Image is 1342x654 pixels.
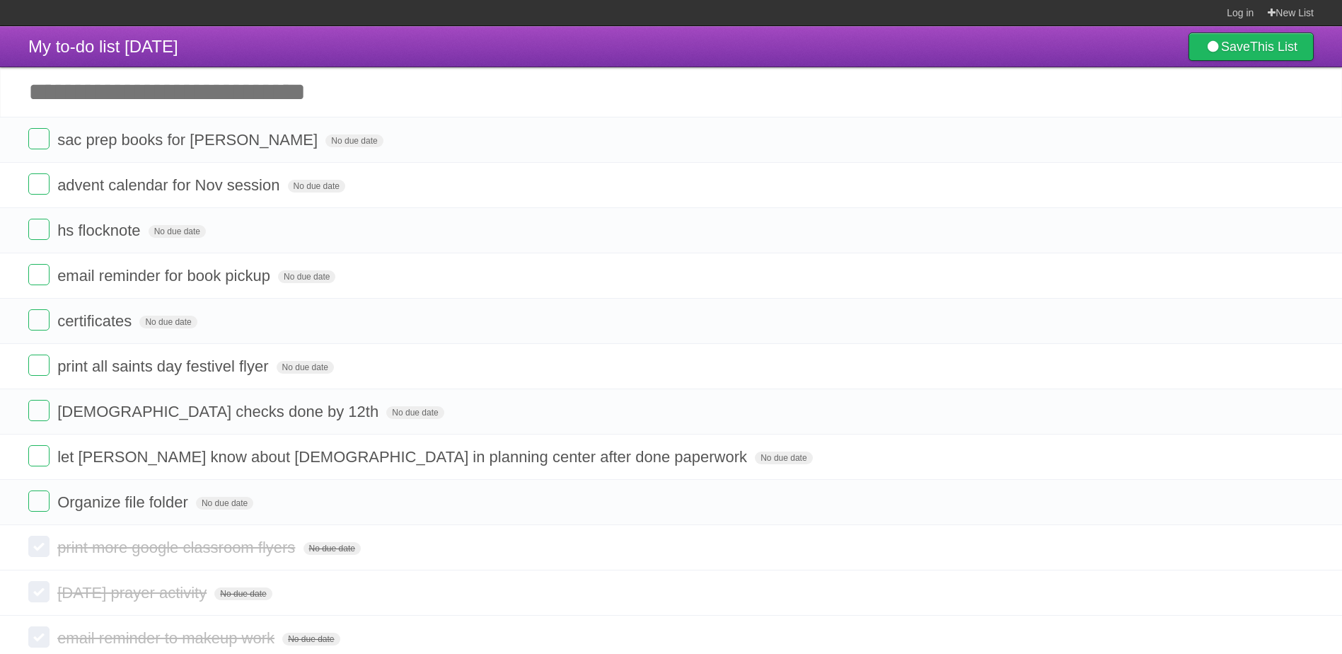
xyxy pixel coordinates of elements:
[277,361,334,374] span: No due date
[57,131,321,149] span: sac prep books for [PERSON_NAME]
[303,542,361,555] span: No due date
[57,584,210,602] span: [DATE] prayer activity
[57,222,144,239] span: hs flocknote
[28,536,50,557] label: Done
[282,633,340,646] span: No due date
[1250,40,1297,54] b: This List
[386,406,444,419] span: No due date
[214,587,272,600] span: No due date
[28,173,50,195] label: Done
[28,626,50,648] label: Done
[57,312,135,330] span: certificates
[57,403,382,420] span: [DEMOGRAPHIC_DATA] checks done by 12th
[57,357,272,375] span: print all saints day festivel flyer
[28,355,50,376] label: Done
[325,134,383,147] span: No due date
[28,445,50,466] label: Done
[278,270,335,283] span: No due date
[28,219,50,240] label: Done
[57,539,299,556] span: print more google classroom flyers
[28,37,178,56] span: My to-do list [DATE]
[149,225,206,238] span: No due date
[28,490,50,512] label: Done
[57,629,278,647] span: email reminder to makeup work
[28,581,50,602] label: Done
[28,309,50,331] label: Done
[57,448,751,466] span: let [PERSON_NAME] know about [DEMOGRAPHIC_DATA] in planning center after done paperwork
[139,316,197,328] span: No due date
[57,176,283,194] span: advent calendar for Nov session
[28,400,50,421] label: Done
[755,452,812,464] span: No due date
[28,128,50,149] label: Done
[28,264,50,285] label: Done
[196,497,253,510] span: No due date
[288,180,345,193] span: No due date
[1188,33,1314,61] a: SaveThis List
[57,493,192,511] span: Organize file folder
[57,267,274,285] span: email reminder for book pickup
